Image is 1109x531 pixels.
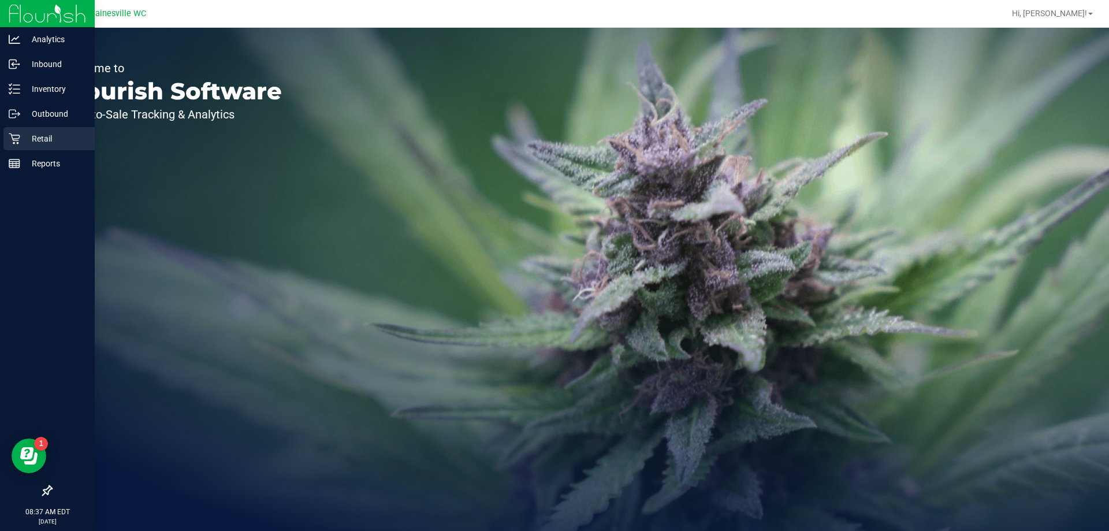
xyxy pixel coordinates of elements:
[62,62,282,74] p: Welcome to
[1012,9,1087,18] span: Hi, [PERSON_NAME]!
[20,82,90,96] p: Inventory
[90,9,146,18] span: Gainesville WC
[5,507,90,517] p: 08:37 AM EDT
[34,437,48,451] iframe: Resource center unread badge
[20,107,90,121] p: Outbound
[9,158,20,169] inline-svg: Reports
[62,80,282,103] p: Flourish Software
[20,32,90,46] p: Analytics
[5,517,90,526] p: [DATE]
[20,57,90,71] p: Inbound
[62,109,282,120] p: Seed-to-Sale Tracking & Analytics
[12,439,46,473] iframe: Resource center
[20,132,90,146] p: Retail
[9,108,20,120] inline-svg: Outbound
[9,34,20,45] inline-svg: Analytics
[9,83,20,95] inline-svg: Inventory
[9,58,20,70] inline-svg: Inbound
[20,157,90,170] p: Reports
[9,133,20,144] inline-svg: Retail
